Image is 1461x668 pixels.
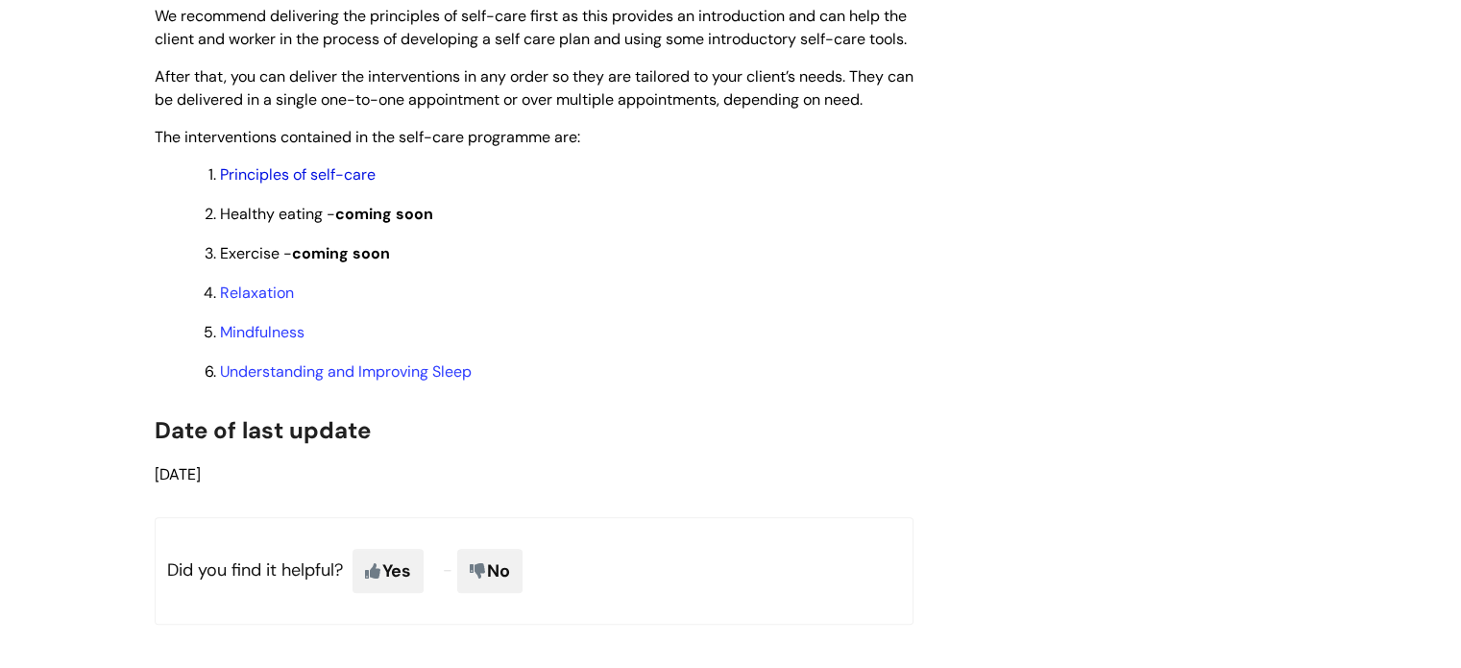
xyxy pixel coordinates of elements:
p: Did you find it helpful? [155,517,913,625]
span: [DATE] [155,464,201,484]
a: Principles of self-care [220,164,376,185]
span: Yes [353,549,424,593]
a: Understanding and Improving Sleep [220,361,472,382]
span: No [457,549,523,593]
strong: coming soon [335,204,433,224]
span: After that, you can deliver the interventions in any order so they are tailored to your client’s ... [155,66,913,111]
span: Exercise - [220,243,390,263]
a: Relaxation [220,283,294,303]
span: The interventions contained in the self-care programme are: [155,127,580,147]
span: We recommend delivering the principles of self-care first as this provides an introduction and ca... [155,6,907,50]
a: Mindfulness [220,322,304,342]
strong: coming soon [292,243,390,263]
span: Healthy eating - [220,204,433,224]
span: Date of last update [155,415,371,445]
